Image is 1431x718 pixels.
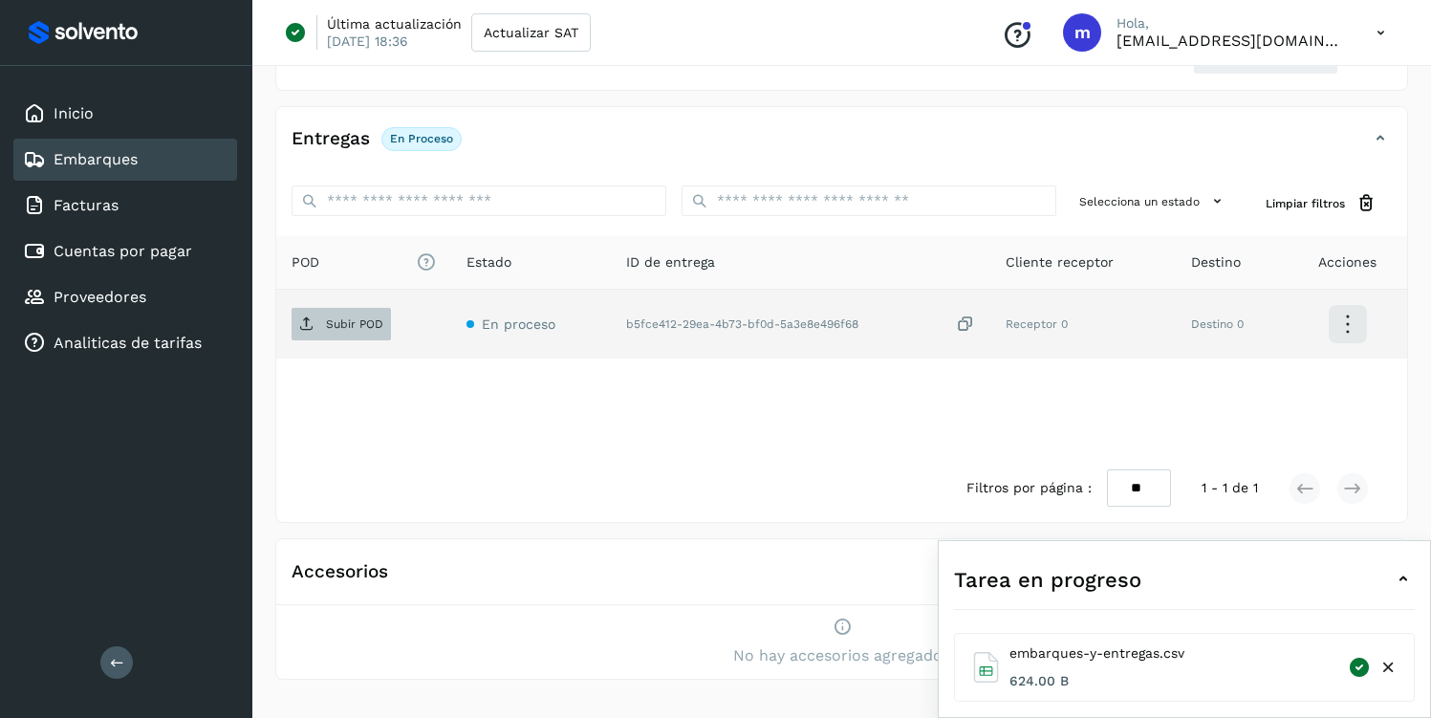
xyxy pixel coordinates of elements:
span: Acciones [1318,252,1377,272]
a: Cuentas por pagar [54,242,192,260]
span: POD [292,252,436,272]
span: 624.00 B [1009,671,1184,691]
button: Selecciona un estado [1072,185,1235,217]
div: AccesoriosCrear accessorio [276,555,1407,605]
p: Hola, [1117,15,1346,32]
span: Filtros por página : [966,478,1092,498]
div: b5fce412-29ea-4b73-bf0d-5a3e8e496f68 [626,315,974,335]
span: Limpiar filtros [1266,195,1345,212]
span: 1 - 1 de 1 [1202,478,1258,498]
button: Subir POD [292,308,391,340]
button: Limpiar filtros [1250,185,1392,221]
div: Analiticas de tarifas [13,322,237,364]
a: Facturas [54,196,119,214]
div: Embarques [13,139,237,181]
div: Cuentas por pagar [13,230,237,272]
div: Tarea en progreso [954,556,1415,602]
span: Estado [466,252,511,272]
span: ID de entrega [626,252,715,272]
span: En proceso [482,316,555,332]
span: No hay accesorios agregados [733,644,950,667]
a: Analiticas de tarifas [54,334,202,352]
span: embarques-y-entregas.csv [1009,643,1184,664]
td: Receptor 0 [990,290,1177,359]
span: Actualizar SAT [484,26,578,39]
p: Última actualización [327,15,462,33]
p: En proceso [390,132,453,145]
p: [DATE] 18:36 [327,33,408,50]
h4: Accesorios [292,561,388,583]
span: Tarea en progreso [954,564,1141,596]
td: Destino 0 [1176,290,1288,359]
a: Inicio [54,104,94,122]
h4: Entregas [292,128,370,150]
img: Excel file [970,652,1002,683]
div: Facturas [13,185,237,227]
a: Proveedores [54,288,146,306]
div: Proveedores [13,276,237,318]
p: mercedes@solvento.mx [1117,32,1346,50]
span: Cliente receptor [1006,252,1114,272]
div: EntregasEn proceso [276,122,1407,170]
span: Destino [1191,252,1241,272]
p: Subir POD [326,317,383,331]
div: Inicio [13,93,237,135]
a: Embarques [54,150,138,168]
button: Actualizar SAT [471,13,591,52]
